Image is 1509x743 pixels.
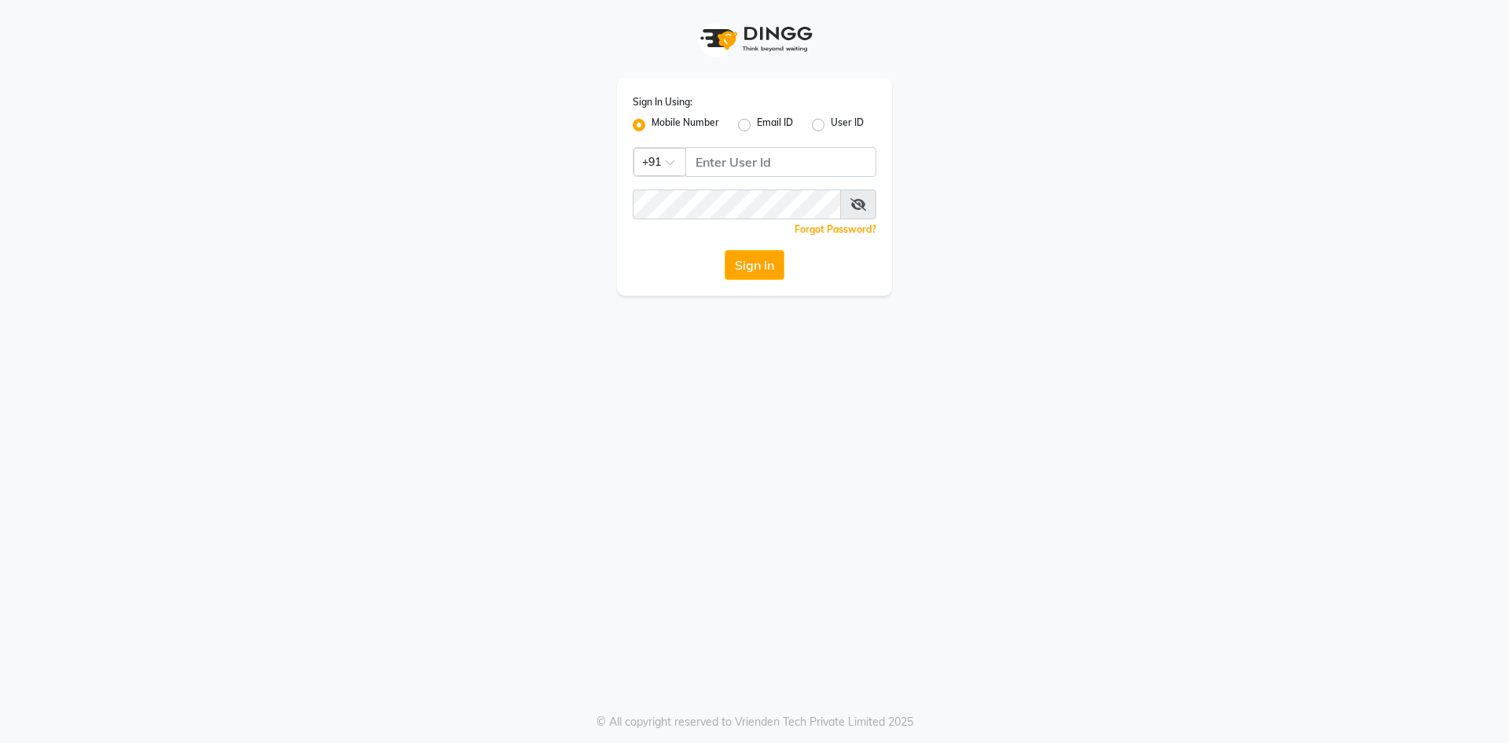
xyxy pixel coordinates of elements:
label: Sign In Using: [633,95,692,109]
button: Sign In [725,250,784,280]
a: Forgot Password? [795,223,876,235]
input: Username [685,147,876,177]
label: Mobile Number [652,116,719,134]
label: Email ID [757,116,793,134]
img: logo1.svg [692,16,817,62]
input: Username [633,189,841,219]
label: User ID [831,116,864,134]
